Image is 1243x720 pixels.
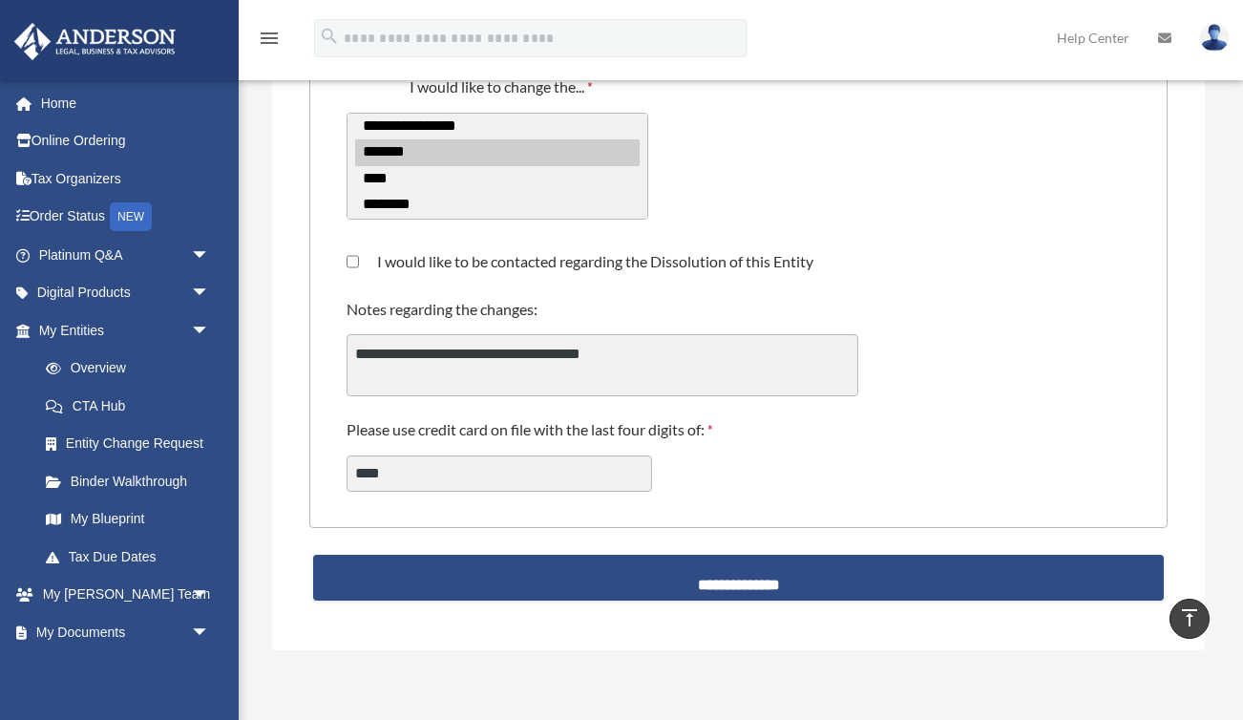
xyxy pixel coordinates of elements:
a: My Entitiesarrow_drop_down [13,311,239,349]
i: menu [258,27,281,50]
span: arrow_drop_down [191,311,229,350]
a: vertical_align_top [1169,599,1210,639]
label: I would like to be contacted regarding the Dissolution of this Entity [359,254,813,269]
img: Anderson Advisors Platinum Portal [9,23,181,60]
a: My Blueprint [27,500,239,539]
a: Tax Organizers [13,159,239,198]
a: My [PERSON_NAME] Teamarrow_drop_down [13,576,239,614]
i: search [319,26,340,47]
a: menu [258,33,281,50]
a: Home [13,84,239,122]
a: Online Ordering [13,122,239,160]
a: Order StatusNEW [13,198,239,237]
a: Platinum Q&Aarrow_drop_down [13,236,239,274]
a: Binder Walkthrough [27,462,239,500]
i: vertical_align_top [1178,606,1201,629]
a: Online Learningarrow_drop_down [13,651,239,689]
span: arrow_drop_down [191,651,229,690]
div: NEW [110,202,152,231]
a: Tax Due Dates [27,538,239,576]
img: User Pic [1200,24,1229,52]
a: My Documentsarrow_drop_down [13,613,239,651]
label: Please use credit card on file with the last four digits of: [347,419,718,444]
label: I would like to change the... [347,76,661,101]
a: Digital Productsarrow_drop_down [13,274,239,312]
span: arrow_drop_down [191,576,229,615]
a: CTA Hub [27,387,239,425]
span: arrow_drop_down [191,274,229,313]
span: arrow_drop_down [191,613,229,652]
a: Entity Change Request [27,425,229,463]
a: Overview [27,349,239,388]
span: arrow_drop_down [191,236,229,275]
label: Notes regarding the changes: [347,299,542,323]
